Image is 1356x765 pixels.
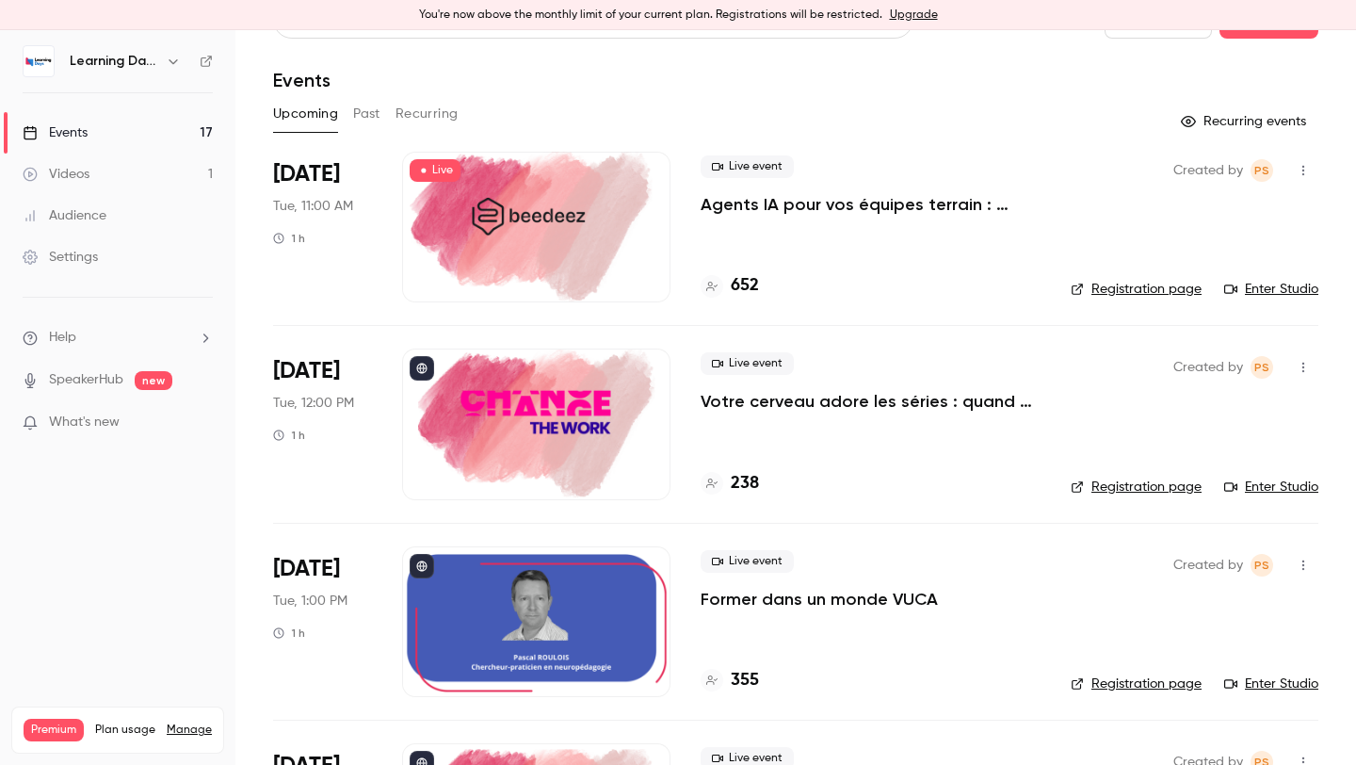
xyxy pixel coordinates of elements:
[273,99,338,129] button: Upcoming
[23,123,88,142] div: Events
[701,193,1041,216] a: Agents IA pour vos équipes terrain : former, accompagner et transformer l’expérience apprenant
[273,159,340,189] span: [DATE]
[701,273,759,299] a: 652
[731,668,759,693] h4: 355
[701,471,759,496] a: 238
[353,99,380,129] button: Past
[1173,159,1243,182] span: Created by
[1173,554,1243,577] span: Created by
[24,46,54,76] img: Learning Days
[273,428,305,443] div: 1 h
[701,668,759,693] a: 355
[273,626,305,641] div: 1 h
[731,471,759,496] h4: 238
[701,588,938,610] a: Former dans un monde VUCA
[273,356,340,386] span: [DATE]
[701,155,794,178] span: Live event
[273,152,372,302] div: Oct 7 Tue, 11:00 AM (Europe/Paris)
[1071,280,1202,299] a: Registration page
[1071,675,1202,693] a: Registration page
[1254,554,1269,577] span: PS
[190,415,213,431] iframe: Noticeable Trigger
[49,413,120,432] span: What's new
[273,349,372,499] div: Oct 7 Tue, 12:00 PM (Europe/Paris)
[273,592,347,610] span: Tue, 1:00 PM
[167,723,212,738] a: Manage
[1172,106,1318,137] button: Recurring events
[95,723,155,738] span: Plan usage
[701,352,794,375] span: Live event
[1254,356,1269,379] span: PS
[23,165,89,184] div: Videos
[273,394,354,413] span: Tue, 12:00 PM
[273,69,331,91] h1: Events
[1224,675,1318,693] a: Enter Studio
[1224,280,1318,299] a: Enter Studio
[273,546,372,697] div: Oct 7 Tue, 1:00 PM (Europe/Paris)
[1173,356,1243,379] span: Created by
[1254,159,1269,182] span: PS
[70,52,158,71] h6: Learning Days
[23,248,98,267] div: Settings
[49,328,76,348] span: Help
[701,390,1041,413] a: Votre cerveau adore les séries : quand les neurosciences rencontrent la formation
[135,371,172,390] span: new
[890,8,938,23] a: Upgrade
[395,99,459,129] button: Recurring
[49,370,123,390] a: SpeakerHub
[410,159,460,182] span: Live
[1251,356,1273,379] span: Prad Selvarajah
[1071,478,1202,496] a: Registration page
[731,273,759,299] h4: 652
[23,328,213,348] li: help-dropdown-opener
[24,719,84,741] span: Premium
[701,550,794,573] span: Live event
[273,197,353,216] span: Tue, 11:00 AM
[273,554,340,584] span: [DATE]
[1251,159,1273,182] span: Prad Selvarajah
[1251,554,1273,577] span: Prad Selvarajah
[1224,478,1318,496] a: Enter Studio
[273,231,305,246] div: 1 h
[23,206,106,225] div: Audience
